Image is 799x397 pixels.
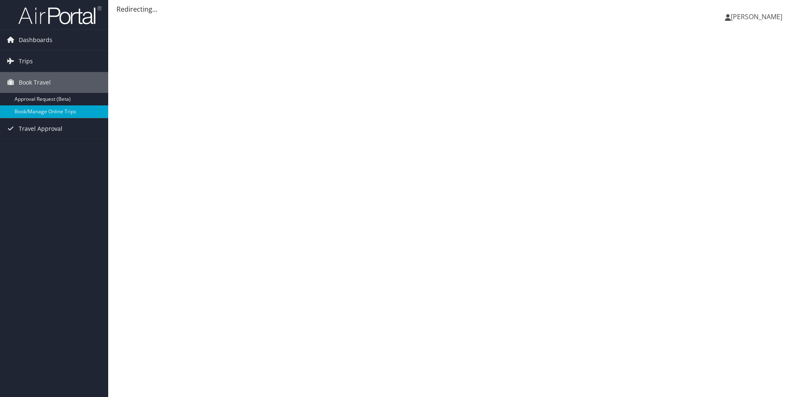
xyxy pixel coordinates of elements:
[19,30,52,50] span: Dashboards
[19,51,33,72] span: Trips
[19,118,62,139] span: Travel Approval
[18,5,102,25] img: airportal-logo.png
[731,12,782,21] span: [PERSON_NAME]
[19,72,51,93] span: Book Travel
[725,4,791,29] a: [PERSON_NAME]
[117,4,791,14] div: Redirecting...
